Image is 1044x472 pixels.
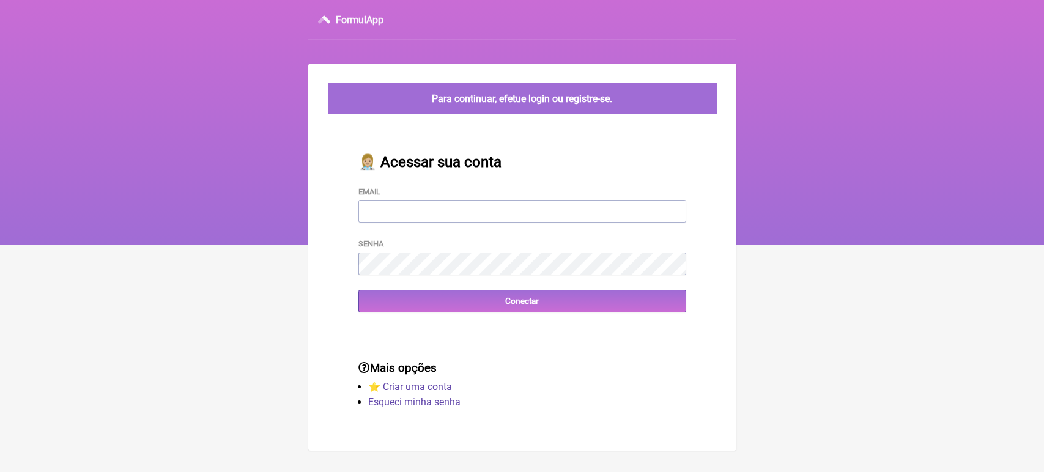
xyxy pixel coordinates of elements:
[328,83,717,114] div: Para continuar, efetue login ou registre-se.
[358,290,686,312] input: Conectar
[358,361,686,375] h3: Mais opções
[358,153,686,171] h2: 👩🏼‍⚕️ Acessar sua conta
[358,187,380,196] label: Email
[336,14,383,26] h3: FormulApp
[368,396,461,408] a: Esqueci minha senha
[358,239,383,248] label: Senha
[368,381,452,393] a: ⭐️ Criar uma conta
